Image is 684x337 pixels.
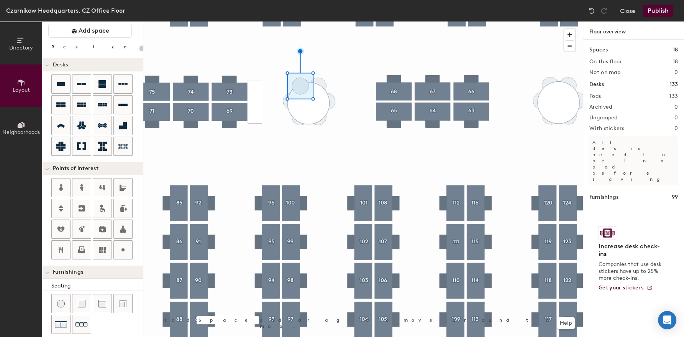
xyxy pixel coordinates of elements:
[599,226,616,240] img: Sticker logo
[643,5,673,17] button: Publish
[51,44,136,50] div: Resize
[78,300,85,307] img: Cushion
[55,318,67,330] img: Couch (x2)
[53,62,68,68] span: Desks
[48,24,132,38] button: Add space
[57,300,65,307] img: Stool
[658,311,676,329] div: Open Intercom Messenger
[75,319,88,330] img: Couch (x3)
[589,104,612,110] h2: Archived
[620,5,635,17] button: Close
[674,126,678,132] h2: 0
[589,46,608,54] h1: Spaces
[588,7,595,15] img: Undo
[53,165,98,172] span: Points of Interest
[6,6,125,15] div: Czarnikow Headquarters, CZ Office Floor
[119,300,127,307] img: Couch (corner)
[72,294,91,313] button: Cushion
[599,285,653,291] a: Get your stickers
[51,282,143,290] div: Seating
[599,261,664,282] p: Companies that use desk stickers have up to 25% more check-ins.
[674,69,678,76] h2: 0
[589,193,618,202] h1: Furnishings
[53,269,83,275] span: Furnishings
[93,294,112,313] button: Couch (middle)
[98,300,106,307] img: Couch (middle)
[589,136,678,185] p: All desks need to be in a pod before saving
[599,243,664,258] h4: Increase desk check-ins
[583,21,684,40] h1: Floor overview
[79,27,109,35] span: Add space
[13,87,30,93] span: Layout
[589,69,620,76] h2: Not on map
[589,93,601,99] h2: Pods
[600,7,608,15] img: Redo
[2,129,40,135] span: Neighborhoods
[670,80,678,89] h1: 133
[9,45,33,51] span: Directory
[113,294,133,313] button: Couch (corner)
[599,284,643,291] span: Get your stickers
[589,126,624,132] h2: With stickers
[51,315,71,334] button: Couch (x2)
[51,294,71,313] button: Stool
[589,80,604,89] h1: Desks
[589,115,618,121] h2: Ungrouped
[672,193,678,202] h1: 99
[669,93,678,99] h2: 133
[673,46,678,54] h1: 18
[674,104,678,110] h2: 0
[673,59,678,65] h2: 18
[72,315,91,334] button: Couch (x3)
[674,115,678,121] h2: 0
[557,317,575,329] button: Help
[589,59,622,65] h2: On this floor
